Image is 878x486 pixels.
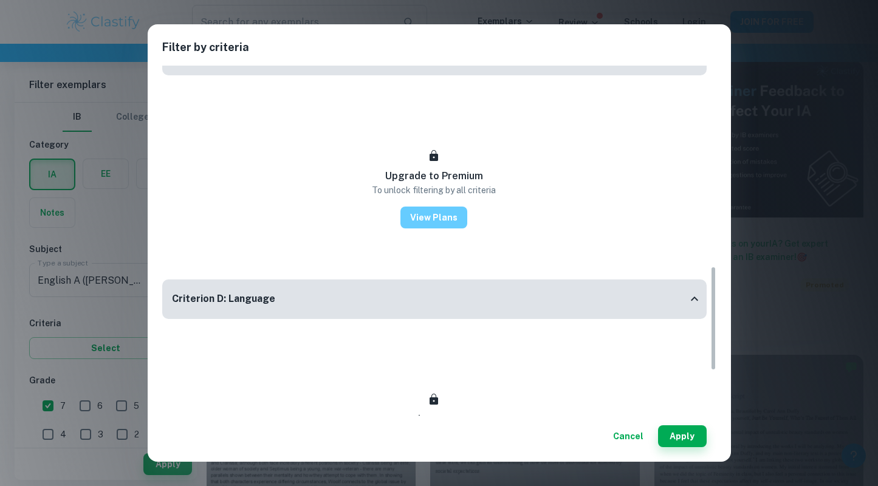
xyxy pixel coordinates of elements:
[658,425,707,447] button: Apply
[385,412,483,427] h6: Upgrade to Premium
[162,279,707,319] div: Criterion D: Language
[385,169,483,183] h6: Upgrade to Premium
[372,183,496,197] p: To unlock filtering by all criteria
[172,292,275,307] h6: Criterion D: Language
[162,39,716,66] h2: Filter by criteria
[400,207,467,228] button: View Plans
[608,425,648,447] button: Cancel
